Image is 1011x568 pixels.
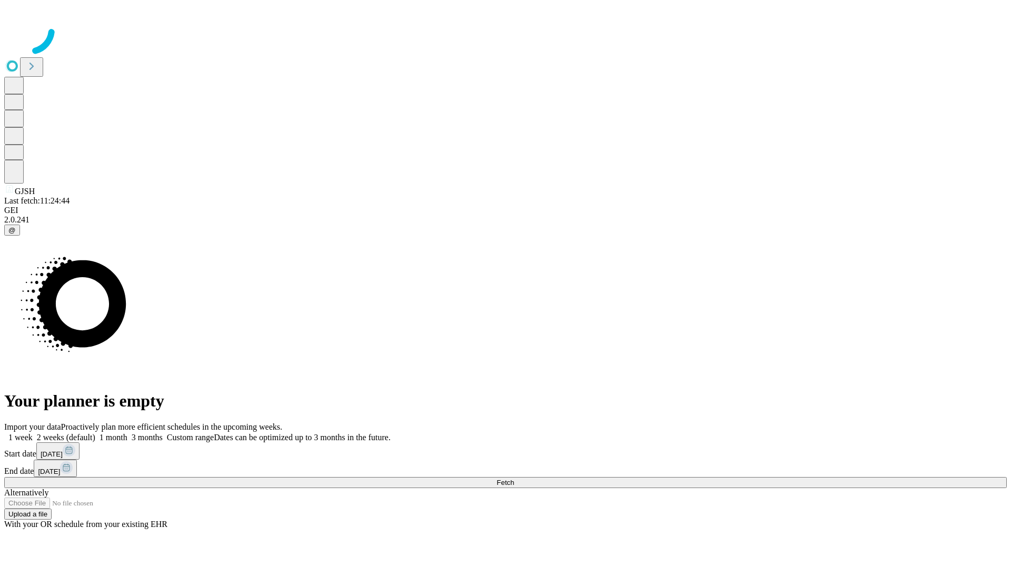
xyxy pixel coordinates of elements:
[4,477,1007,488] button: Fetch
[41,450,63,458] span: [DATE]
[497,479,514,486] span: Fetch
[132,433,163,442] span: 3 months
[38,468,60,475] span: [DATE]
[37,433,95,442] span: 2 weeks (default)
[214,433,390,442] span: Dates can be optimized up to 3 months in the future.
[34,460,77,477] button: [DATE]
[4,391,1007,411] h1: Your planner is empty
[15,187,35,196] span: GJSH
[61,422,282,431] span: Proactively plan more efficient schedules in the upcoming weeks.
[4,442,1007,460] div: Start date
[167,433,214,442] span: Custom range
[4,488,48,497] span: Alternatively
[4,206,1007,215] div: GEI
[4,509,52,520] button: Upload a file
[4,460,1007,477] div: End date
[4,215,1007,225] div: 2.0.241
[4,422,61,431] span: Import your data
[8,433,33,442] span: 1 week
[100,433,127,442] span: 1 month
[36,442,80,460] button: [DATE]
[4,225,20,236] button: @
[4,196,70,205] span: Last fetch: 11:24:44
[8,226,16,234] span: @
[4,520,167,529] span: With your OR schedule from your existing EHR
